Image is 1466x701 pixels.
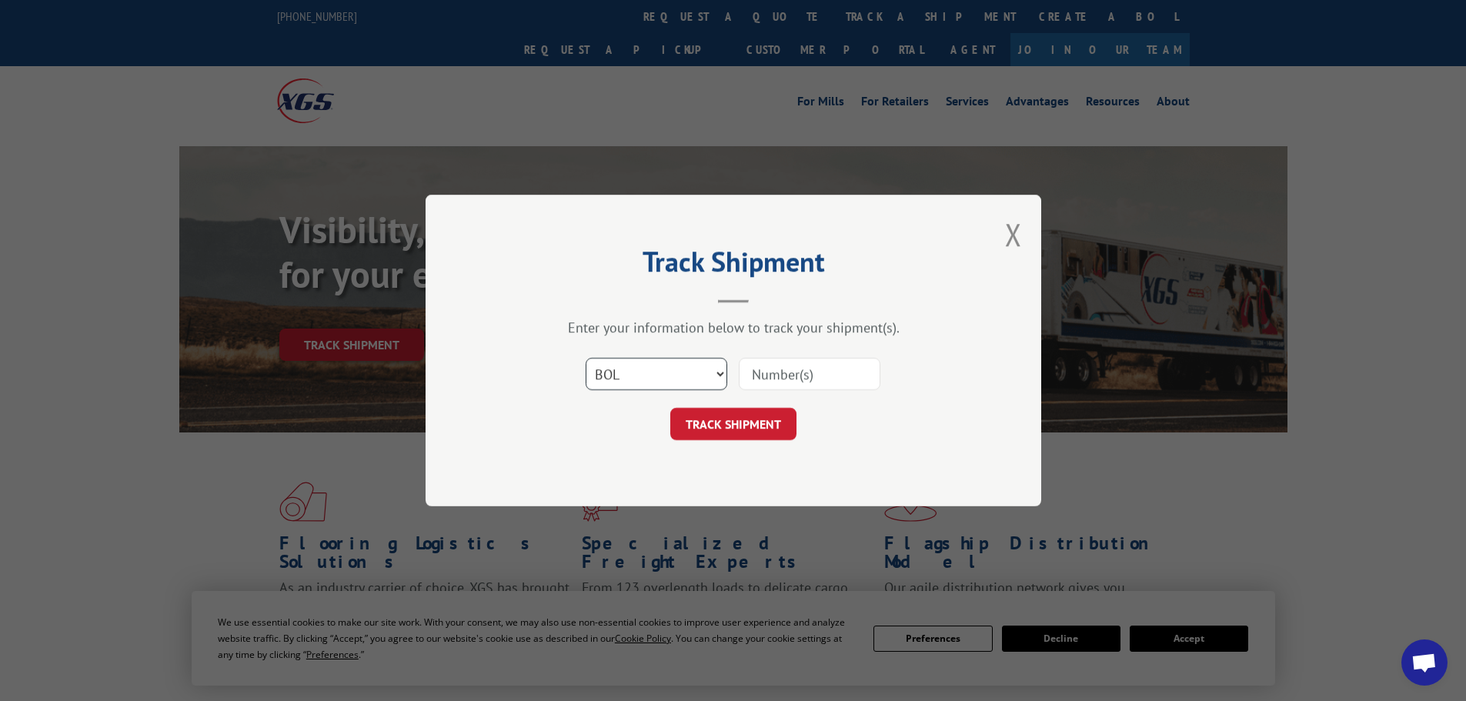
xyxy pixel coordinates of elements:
div: Enter your information below to track your shipment(s). [503,319,964,336]
button: TRACK SHIPMENT [670,408,796,440]
h2: Track Shipment [503,251,964,280]
button: Close modal [1005,214,1022,255]
div: Open chat [1401,639,1448,686]
input: Number(s) [739,358,880,390]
